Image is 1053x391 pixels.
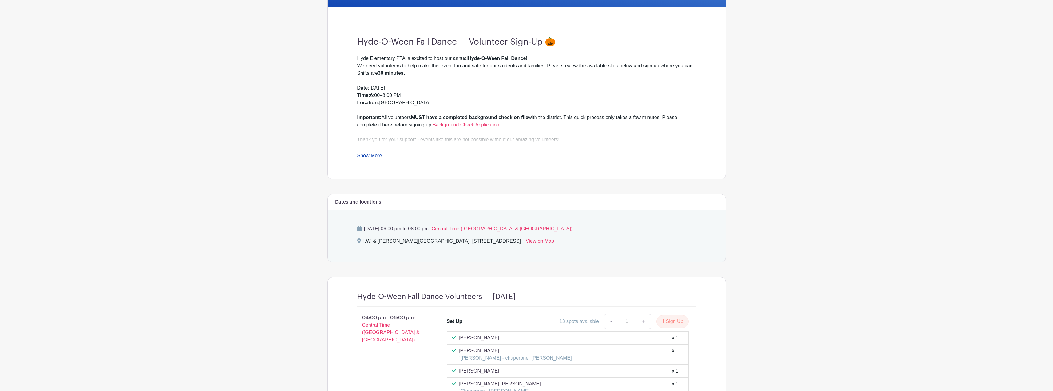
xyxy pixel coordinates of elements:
strong: Date: [357,85,370,90]
div: I.W. & [PERSON_NAME][GEOGRAPHIC_DATA], [STREET_ADDRESS] [363,237,521,247]
div: [DATE] 6:00–8:00 PM [GEOGRAPHIC_DATA] [357,84,696,114]
span: - Central Time ([GEOGRAPHIC_DATA] & [GEOGRAPHIC_DATA]) [429,226,572,231]
a: + [636,314,651,329]
strong: Location: [357,100,379,105]
a: View on Map [526,237,554,247]
div: Set Up [447,318,462,325]
p: 04:00 pm - 06:00 pm [347,312,437,346]
h3: Hyde-O-Ween Fall Dance — Volunteer Sign-Up 🎃 [357,37,696,47]
a: Background Check Application [433,122,499,127]
a: Show More [357,153,382,161]
a: - [604,314,618,329]
div: x 1 [672,334,678,341]
p: [PERSON_NAME] [459,334,499,341]
strong: MUST have a completed background check on file [411,115,528,120]
div: Hyde Elementary PTA is excited to host our annual We need volunteers to help make this event fun ... [357,55,696,84]
p: [PERSON_NAME] [459,367,499,375]
div: x 1 [672,367,678,375]
p: [PERSON_NAME] [PERSON_NAME] [459,380,541,388]
p: [PERSON_NAME] [459,347,573,354]
strong: Important: [357,115,382,120]
strong: 30 minutes. [378,70,405,76]
h4: Hyde-O-Ween Fall Dance Volunteers — [DATE] [357,292,516,301]
div: x 1 [672,347,678,362]
p: "[PERSON_NAME] - chaperone: [PERSON_NAME]" [459,354,573,362]
div: Thank you for your support - events like this are not possible without our amazing volunteers! [357,136,696,151]
p: [DATE] 06:00 pm to 08:00 pm [357,225,696,233]
strong: Hyde-O-Ween Fall Dance! [468,56,527,61]
div: 13 spots available [560,318,599,325]
strong: Time: [357,93,370,98]
span: - Central Time ([GEOGRAPHIC_DATA] & [GEOGRAPHIC_DATA]) [362,315,420,342]
button: Sign Up [656,315,689,328]
h6: Dates and locations [335,199,381,205]
div: All volunteers with the district. This quick process only takes a few minutes. Please complete it... [357,114,696,136]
